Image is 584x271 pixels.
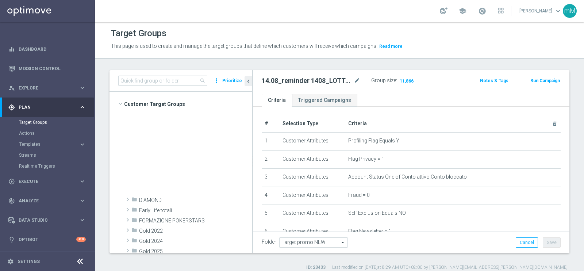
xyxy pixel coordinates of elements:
[19,142,79,146] div: Templates
[563,4,577,18] div: mM
[19,130,76,136] a: Actions
[8,85,79,91] div: Explore
[399,78,414,85] span: 11,866
[19,179,79,184] span: Execute
[19,161,94,172] div: Realtime Triggers
[396,77,397,84] label: :
[8,85,86,91] button: person_search Explore keyboard_arrow_right
[479,77,509,85] button: Notes & Tags
[79,104,86,111] i: keyboard_arrow_right
[262,205,280,223] td: 5
[131,196,137,205] i: folder
[280,169,345,187] td: Customer Attributes
[79,141,86,148] i: keyboard_arrow_right
[8,85,15,91] i: person_search
[348,210,406,216] span: Self Exclusion Equals NO
[19,117,94,128] div: Target Groups
[262,132,280,150] td: 1
[348,156,384,162] span: Flag Privacy = 1
[19,152,76,158] a: Streams
[8,104,86,110] button: gps_fixed Plan keyboard_arrow_right
[280,150,345,169] td: Customer Attributes
[131,207,137,215] i: folder
[79,197,86,204] i: keyboard_arrow_right
[8,104,79,111] div: Plan
[262,76,352,85] h2: 14.08_reminder 1408_LOTTAGOSTO H
[139,238,252,244] span: Gold 2024
[139,228,252,234] span: Gold 2022
[262,115,280,132] th: #
[131,217,137,225] i: folder
[8,178,79,185] div: Execute
[348,121,367,126] span: Criteria
[8,104,15,111] i: gps_fixed
[348,138,399,144] span: Profiling Flag Equals Y
[8,179,86,184] div: play_circle_outline Execute keyboard_arrow_right
[221,76,243,86] button: Prioritize
[8,46,86,52] button: equalizer Dashboard
[306,264,326,271] label: ID: 23433
[292,94,357,107] a: Triggered Campaigns
[139,218,252,224] span: FORMAZIONE POKERSTARS
[280,205,345,223] td: Customer Attributes
[8,198,86,204] button: track_changes Analyze keyboard_arrow_right
[131,248,137,256] i: folder
[19,150,94,161] div: Streams
[19,59,86,78] a: Mission Control
[280,115,345,132] th: Selection Type
[8,178,15,185] i: play_circle_outline
[371,77,396,84] label: Group size
[19,39,86,59] a: Dashboard
[280,187,345,205] td: Customer Attributes
[76,237,86,242] div: +10
[139,207,252,214] span: Early Life totali
[543,237,561,248] button: Save
[19,139,94,150] div: Templates
[348,228,391,234] span: Flag Newsletter = 1
[8,198,79,204] div: Analyze
[280,132,345,150] td: Customer Attributes
[19,163,76,169] a: Realtime Triggers
[79,178,86,185] i: keyboard_arrow_right
[8,39,86,59] div: Dashboard
[139,248,252,255] span: Gold 2025
[262,187,280,205] td: 4
[8,217,86,223] button: Data Studio keyboard_arrow_right
[8,59,86,78] div: Mission Control
[332,264,568,271] label: Last modified on [DATE] at 8:29 AM UTC+02:00 by [PERSON_NAME][EMAIL_ADDRESS][PERSON_NAME][DOMAIN_...
[8,237,86,243] button: lightbulb Optibot +10
[354,76,360,85] i: mode_edit
[19,128,94,139] div: Actions
[139,197,252,203] span: DIAMOND
[8,66,86,72] div: Mission Control
[124,99,252,109] span: Customer Target Groups
[348,174,467,180] span: Account Status One of Conto attivo,Conto bloccato
[200,78,205,84] span: search
[19,141,86,147] button: Templates keyboard_arrow_right
[262,223,280,241] td: 6
[19,230,76,249] a: Optibot
[118,76,207,86] input: Quick find group or folder
[245,78,252,85] i: chevron_left
[554,7,562,15] span: keyboard_arrow_down
[19,86,79,90] span: Explore
[8,217,79,224] div: Data Studio
[530,77,561,85] button: Run Campaign
[111,43,377,49] span: This page is used to create and manage the target groups that define which customers will receive...
[262,169,280,187] td: 3
[8,46,15,53] i: equalizer
[8,236,15,243] i: lightbulb
[18,259,40,264] a: Settings
[262,239,276,245] label: Folder
[379,42,403,50] button: Read more
[111,28,166,39] h1: Target Groups
[8,198,15,204] i: track_changes
[552,121,558,127] i: delete_forever
[245,76,252,86] button: chevron_left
